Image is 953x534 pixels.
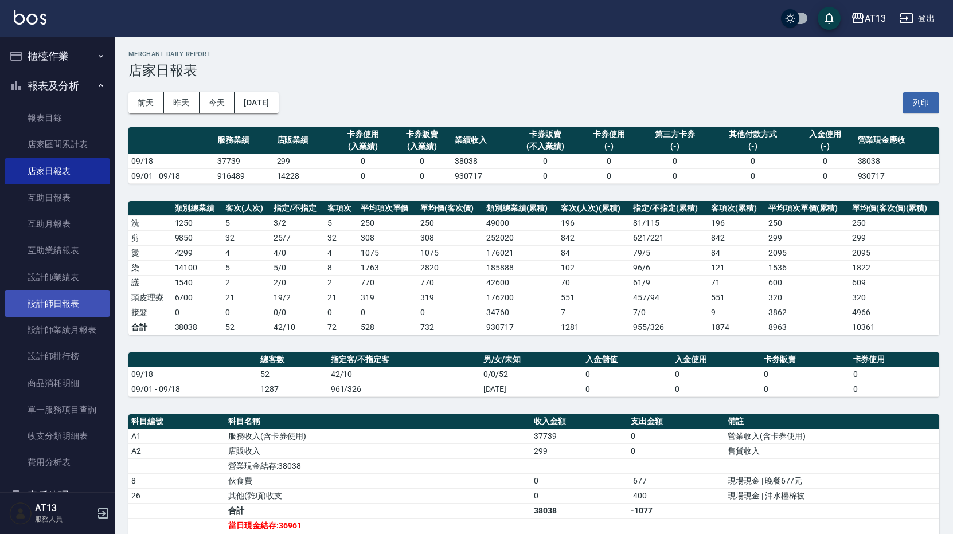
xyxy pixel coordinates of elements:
[452,168,511,183] td: 930717
[761,382,850,396] td: 0
[14,10,46,25] img: Logo
[558,290,630,305] td: 551
[5,71,110,101] button: 報表及分析
[325,290,358,305] td: 21
[358,305,417,320] td: 0
[511,168,580,183] td: 0
[358,201,417,216] th: 平均項次單價
[850,382,939,396] td: 0
[225,473,531,488] td: 伙食費
[855,168,939,183] td: 930717
[200,92,235,113] button: 今天
[417,320,483,335] td: 732
[714,128,792,140] div: 其他付款方式
[417,275,483,290] td: 770
[483,305,558,320] td: 34760
[628,414,725,429] th: 支出金額
[483,320,558,335] td: 930717
[5,211,110,237] a: 互助月報表
[849,215,939,230] td: 250
[5,370,110,396] a: 商品消耗明細
[580,154,639,168] td: 0
[630,201,708,216] th: 指定/不指定(累積)
[903,92,939,113] button: 列印
[325,230,358,245] td: 32
[558,245,630,260] td: 84
[128,305,172,320] td: 接髮
[5,41,110,71] button: 櫃檯作業
[271,245,325,260] td: 4 / 0
[765,260,849,275] td: 1536
[128,352,939,397] table: a dense table
[583,367,671,382] td: 0
[514,140,577,152] div: (不入業績)
[225,488,531,503] td: 其他(雜項)收支
[583,128,636,140] div: 卡券使用
[325,275,358,290] td: 2
[128,429,225,443] td: A1
[583,140,636,152] div: (-)
[271,305,325,320] td: 0 / 0
[225,458,531,473] td: 營業現金結存:38038
[214,168,274,183] td: 916489
[483,260,558,275] td: 185888
[172,230,223,245] td: 9850
[128,443,225,458] td: A2
[128,230,172,245] td: 剪
[481,382,583,396] td: [DATE]
[708,245,765,260] td: 84
[628,429,725,443] td: 0
[271,290,325,305] td: 19 / 2
[895,8,939,29] button: 登出
[531,414,628,429] th: 收入金額
[849,275,939,290] td: 609
[846,7,890,30] button: AT13
[765,230,849,245] td: 299
[642,140,708,152] div: (-)
[417,215,483,230] td: 250
[850,367,939,382] td: 0
[417,260,483,275] td: 2820
[358,260,417,275] td: 1763
[336,128,390,140] div: 卡券使用
[325,201,358,216] th: 客項次
[725,443,939,458] td: 售貨收入
[172,320,223,335] td: 38038
[725,429,939,443] td: 營業收入(含卡券使用)
[271,260,325,275] td: 5 / 0
[225,443,531,458] td: 店販收入
[5,184,110,211] a: 互助日報表
[798,128,852,140] div: 入金使用
[325,305,358,320] td: 0
[35,502,93,514] h5: AT13
[849,320,939,335] td: 10361
[725,473,939,488] td: 現場現金 | 晚餐677元
[328,382,481,396] td: 961/326
[257,382,327,396] td: 1287
[225,414,531,429] th: 科目名稱
[225,429,531,443] td: 服務收入(含卡券使用)
[452,127,511,154] th: 業績收入
[325,320,358,335] td: 72
[558,260,630,275] td: 102
[849,245,939,260] td: 2095
[483,275,558,290] td: 42600
[711,154,795,168] td: 0
[558,230,630,245] td: 842
[483,290,558,305] td: 176200
[630,275,708,290] td: 61 / 9
[128,382,257,396] td: 09/01 - 09/18
[271,230,325,245] td: 25 / 7
[257,352,327,367] th: 總客數
[396,128,450,140] div: 卡券販賣
[483,230,558,245] td: 252020
[128,127,939,184] table: a dense table
[849,305,939,320] td: 4966
[128,260,172,275] td: 染
[128,62,939,78] h3: 店家日報表
[795,154,855,168] td: 0
[128,290,172,305] td: 頭皮理療
[274,168,334,183] td: 14228
[128,215,172,230] td: 洗
[795,168,855,183] td: 0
